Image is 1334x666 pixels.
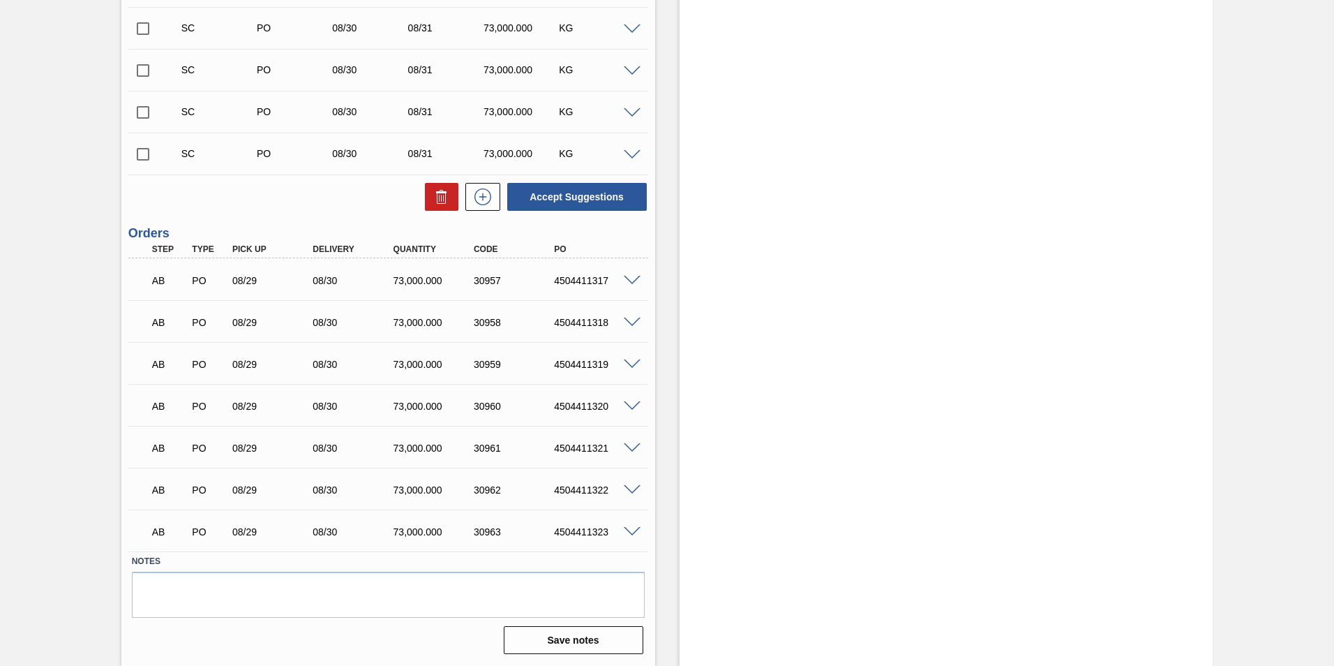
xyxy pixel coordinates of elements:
div: Awaiting Billing [149,517,190,547]
div: 08/29/2025 [229,526,319,538]
div: 4504411323 [550,526,640,538]
div: Purchase order [188,401,230,412]
div: 08/29/2025 [229,401,319,412]
div: 73,000.000 [390,526,480,538]
div: KG [555,148,640,159]
div: 73,000.000 [480,106,564,117]
div: KG [555,22,640,34]
p: AB [152,275,187,286]
div: Suggestion Created [178,22,262,34]
div: Suggestion Created [178,106,262,117]
p: AB [152,359,187,370]
div: 73,000.000 [480,22,564,34]
div: 73,000.000 [480,148,564,159]
div: Purchase order [188,526,230,538]
button: Save notes [504,626,643,654]
div: 73,000.000 [390,401,480,412]
div: Awaiting Billing [149,475,190,505]
p: AB [152,317,187,328]
div: 08/30/2025 [309,401,399,412]
div: Purchase order [253,148,338,159]
div: 08/31/2025 [405,148,489,159]
button: Accept Suggestions [507,183,647,211]
div: 08/31/2025 [405,22,489,34]
div: Purchase order [188,484,230,496]
div: Suggestion Created [178,148,262,159]
div: 08/30/2025 [309,443,399,454]
div: 08/30/2025 [309,526,399,538]
div: New suggestion [458,183,500,211]
div: 08/30/2025 [309,275,399,286]
div: Pick up [229,244,319,254]
div: 4504411321 [550,443,640,454]
div: 4504411319 [550,359,640,370]
div: 73,000.000 [390,359,480,370]
div: Purchase order [188,275,230,286]
div: KG [555,106,640,117]
div: Purchase order [253,64,338,75]
div: 4504411317 [550,275,640,286]
div: 08/30/2025 [309,317,399,328]
div: Purchase order [188,359,230,370]
div: 30962 [470,484,560,496]
div: Delivery [309,244,399,254]
div: 4504411320 [550,401,640,412]
div: Delete Suggestions [418,183,458,211]
div: Awaiting Billing [149,307,190,338]
div: Awaiting Billing [149,265,190,296]
div: 08/29/2025 [229,317,319,328]
div: 73,000.000 [390,275,480,286]
div: 08/30/2025 [329,148,413,159]
div: 08/30/2025 [329,64,413,75]
div: 30959 [470,359,560,370]
div: 30963 [470,526,560,538]
div: Awaiting Billing [149,349,190,380]
div: 30957 [470,275,560,286]
div: 30960 [470,401,560,412]
div: 08/30/2025 [329,22,413,34]
div: 08/29/2025 [229,484,319,496]
div: Purchase order [253,106,338,117]
div: 30958 [470,317,560,328]
div: 08/29/2025 [229,443,319,454]
div: Type [188,244,230,254]
div: Accept Suggestions [500,182,648,212]
div: 08/29/2025 [229,359,319,370]
p: AB [152,526,187,538]
div: Purchase order [188,443,230,454]
p: AB [152,484,187,496]
div: Step [149,244,190,254]
div: KG [555,64,640,75]
div: Purchase order [253,22,338,34]
div: 08/30/2025 [309,359,399,370]
p: AB [152,443,187,454]
div: Suggestion Created [178,64,262,75]
div: Code [470,244,560,254]
div: 08/29/2025 [229,275,319,286]
h3: Orders [128,226,648,241]
div: Awaiting Billing [149,433,190,464]
div: 08/31/2025 [405,64,489,75]
div: Awaiting Billing [149,391,190,422]
div: 73,000.000 [390,484,480,496]
div: 30961 [470,443,560,454]
div: 08/30/2025 [329,106,413,117]
div: 08/31/2025 [405,106,489,117]
div: 4504411318 [550,317,640,328]
div: 08/30/2025 [309,484,399,496]
div: PO [550,244,640,254]
label: Notes [132,552,645,572]
div: 73,000.000 [480,64,564,75]
div: 73,000.000 [390,317,480,328]
p: AB [152,401,187,412]
div: Purchase order [188,317,230,328]
div: 4504411322 [550,484,640,496]
div: 73,000.000 [390,443,480,454]
div: Quantity [390,244,480,254]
